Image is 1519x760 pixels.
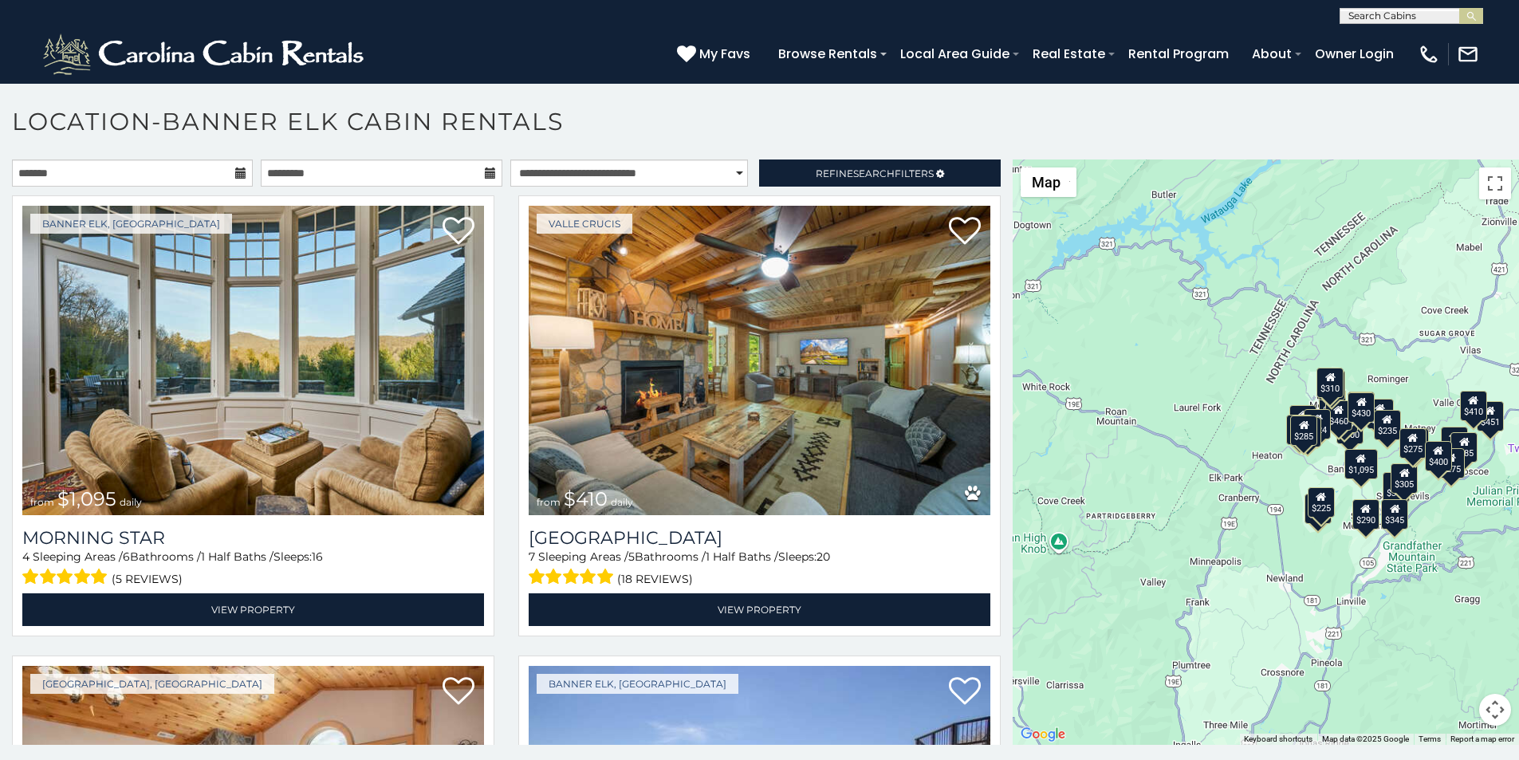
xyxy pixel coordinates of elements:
[1383,472,1410,502] div: $375
[22,206,484,515] a: Morning Star from $1,095 daily
[112,569,183,589] span: (5 reviews)
[22,549,484,589] div: Sleeping Areas / Bathrooms / Sleeps:
[1479,167,1511,199] button: Toggle fullscreen view
[817,549,830,564] span: 20
[1025,40,1113,68] a: Real Estate
[1319,389,1346,419] div: $535
[1477,401,1504,431] div: $451
[22,527,484,549] a: Morning Star
[1307,40,1402,68] a: Owner Login
[759,159,1000,187] a: RefineSearchFilters
[1032,174,1061,191] span: Map
[1441,427,1468,457] div: $400
[40,30,371,78] img: White-1-2.png
[1021,167,1076,197] button: Change map style
[1352,499,1379,530] div: $290
[1322,734,1409,743] span: Map data ©2025 Google
[816,167,934,179] span: Refine Filters
[628,549,635,564] span: 5
[529,593,990,626] a: View Property
[1305,409,1332,439] div: $424
[949,215,981,249] a: Add to favorites
[312,549,323,564] span: 16
[1308,487,1335,518] div: $225
[1399,428,1427,459] div: $275
[1460,391,1487,421] div: $410
[201,549,273,564] span: 1 Half Baths /
[1017,724,1069,745] img: Google
[57,487,116,510] span: $1,095
[1450,734,1514,743] a: Report a map error
[22,206,484,515] img: Morning Star
[529,206,990,515] img: Mountainside Lodge
[1244,40,1300,68] a: About
[1290,405,1317,435] div: $650
[443,215,474,249] a: Add to favorites
[537,674,738,694] a: Banner Elk, [GEOGRAPHIC_DATA]
[537,496,561,508] span: from
[1325,400,1352,431] div: $460
[529,527,990,549] a: [GEOGRAPHIC_DATA]
[1367,399,1394,429] div: $235
[30,496,54,508] span: from
[699,44,750,64] span: My Favs
[949,675,981,709] a: Add to favorites
[1419,734,1441,743] a: Terms
[529,549,990,589] div: Sleeping Areas / Bathrooms / Sleeps:
[611,496,633,508] span: daily
[529,549,535,564] span: 7
[617,569,693,589] span: (18 reviews)
[564,487,608,510] span: $410
[1374,410,1401,440] div: $235
[1244,734,1312,745] button: Keyboard shortcuts
[123,549,130,564] span: 6
[1348,392,1375,423] div: $430
[1317,368,1344,398] div: $310
[770,40,885,68] a: Browse Rentals
[443,675,474,709] a: Add to favorites
[537,214,632,234] a: Valle Crucis
[1457,43,1479,65] img: mail-regular-white.png
[529,206,990,515] a: Mountainside Lodge from $410 daily
[30,214,232,234] a: Banner Elk, [GEOGRAPHIC_DATA]
[1305,494,1332,524] div: $355
[1425,441,1452,471] div: $400
[892,40,1017,68] a: Local Area Guide
[1451,432,1478,463] div: $485
[529,527,990,549] h3: Mountainside Lodge
[30,674,274,694] a: [GEOGRAPHIC_DATA], [GEOGRAPHIC_DATA]
[853,167,895,179] span: Search
[120,496,142,508] span: daily
[1479,694,1511,726] button: Map camera controls
[1017,724,1069,745] a: Open this area in Google Maps (opens a new window)
[1120,40,1237,68] a: Rental Program
[677,44,754,65] a: My Favs
[706,549,778,564] span: 1 Half Baths /
[22,549,30,564] span: 4
[1382,499,1409,530] div: $345
[1291,415,1318,446] div: $285
[1418,43,1440,65] img: phone-regular-white.png
[1286,415,1313,445] div: $230
[1344,449,1378,479] div: $1,095
[1391,463,1419,494] div: $305
[22,593,484,626] a: View Property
